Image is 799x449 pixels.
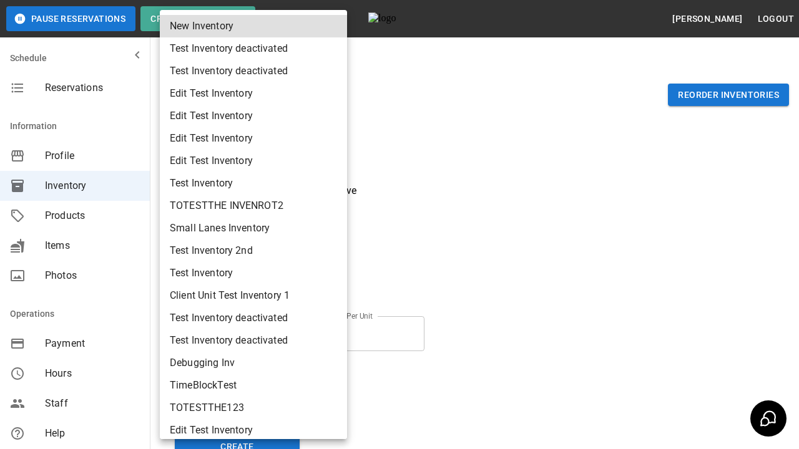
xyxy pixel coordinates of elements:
li: Small Lanes Inventory [160,217,347,239]
li: Edit Test Inventory [160,82,347,105]
li: Edit Test Inventory [160,105,347,127]
li: TOTESTTHE INVENROT2 [160,195,347,217]
li: Test Inventory [160,262,347,284]
li: TOTESTTHE123 [160,397,347,419]
li: Edit Test Inventory [160,150,347,172]
li: Test Inventory 2nd [160,239,347,262]
li: Edit Test Inventory [160,419,347,442]
li: Client Unit Test Inventory 1 [160,284,347,307]
li: Test Inventory [160,172,347,195]
li: Test Inventory deactivated [160,60,347,82]
li: Test Inventory deactivated [160,37,347,60]
li: TimeBlockTest [160,374,347,397]
li: New Inventory [160,15,347,37]
li: Test Inventory deactivated [160,307,347,329]
li: Test Inventory deactivated [160,329,347,352]
li: Debugging Inv [160,352,347,374]
li: Edit Test Inventory [160,127,347,150]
